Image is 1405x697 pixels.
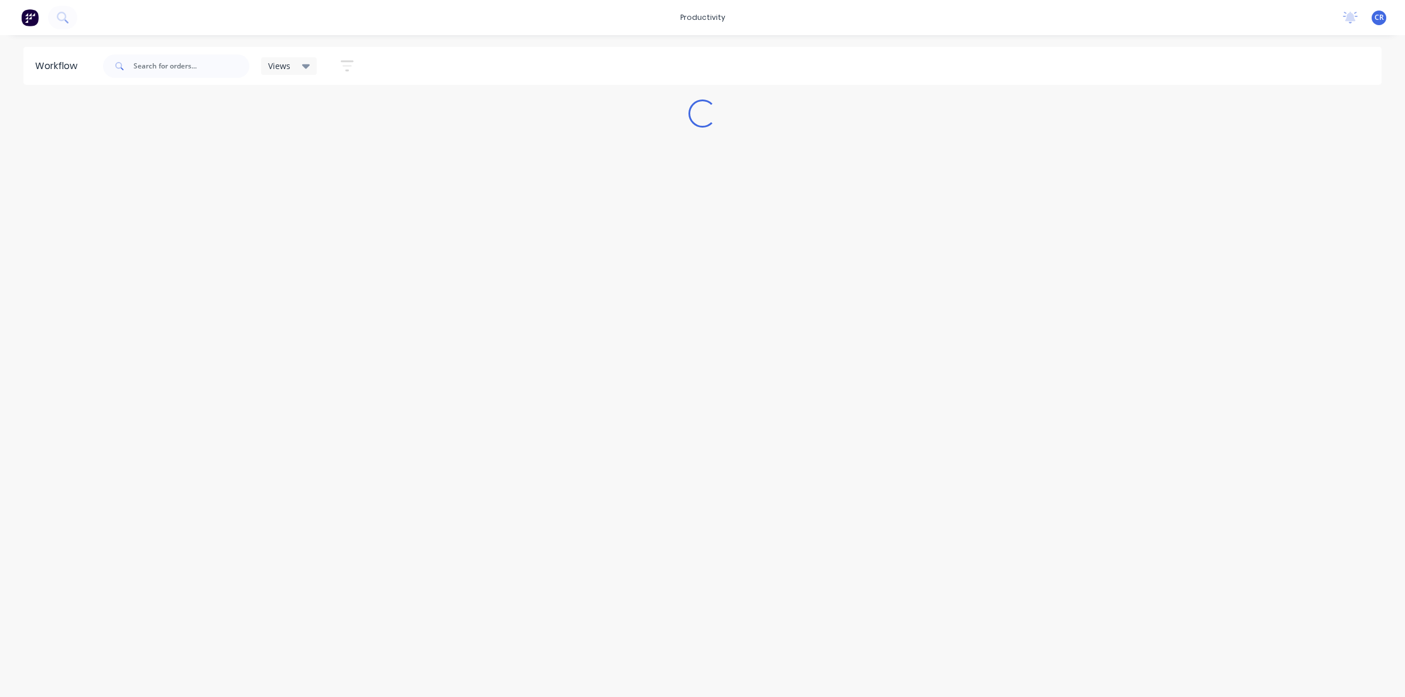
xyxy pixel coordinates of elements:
[133,54,249,78] input: Search for orders...
[268,60,290,72] span: Views
[21,9,39,26] img: Factory
[35,59,83,73] div: Workflow
[674,9,731,26] div: productivity
[1375,12,1384,23] span: CR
